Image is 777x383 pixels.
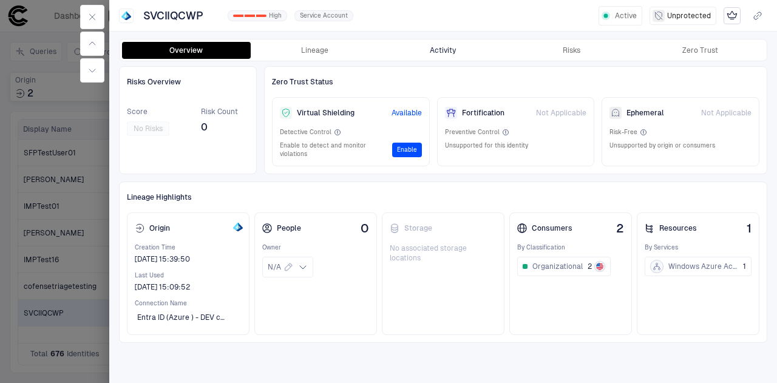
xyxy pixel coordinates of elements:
div: Entra ID [232,222,242,232]
span: No Risks [134,124,163,134]
span: [DATE] 15:09:52 [135,282,190,292]
span: Unsupported by origin or consumers [609,141,715,150]
span: Entra ID (Azure ) - DEV connection [137,313,225,322]
span: Virtual Shielding [297,108,355,118]
span: Score [127,107,169,117]
div: 8/4/2025 19:09:52 (GMT+00:00 UTC) [135,282,190,292]
button: Windows Azure Active Directory1 [645,257,752,276]
span: Preventive Control [445,128,500,137]
button: SVCIIQCWP [141,6,220,25]
span: [DATE] 15:39:50 [135,254,190,264]
span: SVCIIQCWP [143,8,203,23]
div: 1 [245,15,255,17]
span: 2 [588,262,592,271]
span: No associated storage locations [390,243,497,263]
div: People [262,223,301,233]
span: 1 [747,222,752,235]
div: Resources [645,223,697,233]
div: Risks Overview [127,74,249,90]
div: 0 [233,15,243,17]
span: Creation Time [135,243,242,252]
button: Lineage [251,42,379,59]
span: Windows Azure Active Directory [668,262,738,271]
span: N/A [268,262,281,272]
div: Zero Trust [682,46,718,55]
span: 0 [361,222,369,235]
span: Risk Count [201,107,238,117]
span: Unprotected [667,11,711,21]
span: Service Account [300,12,348,20]
span: 2 [616,222,624,235]
div: Mark as Crown Jewel [724,7,741,24]
div: Storage [390,223,432,233]
span: High [269,12,282,20]
div: Entra ID [121,11,131,21]
button: Entra ID (Azure ) - DEV connection [135,308,242,327]
span: Detective Control [280,128,331,137]
div: Origin [135,223,170,233]
div: Consumers [517,223,572,233]
div: Risks [563,46,580,55]
span: Connection Name [135,299,242,308]
span: Available [392,108,422,118]
span: Last Used [135,271,242,280]
button: Overview [122,42,251,59]
img: US [596,263,603,270]
span: 1 [743,262,746,271]
span: Enable to detect and monitor violations [280,141,393,158]
span: Organizational [532,262,583,271]
button: Enable [392,143,421,157]
span: Owner [262,243,369,252]
div: Lineage Highlights [127,189,759,205]
span: Unsupported for this identity [445,141,528,150]
div: Zero Trust Status [272,74,759,90]
button: Organizational2US [517,257,611,276]
span: Active [615,11,637,21]
div: 5/14/2024 19:39:50 (GMT+00:00 UTC) [135,254,190,264]
span: By Classification [517,243,624,252]
button: Activity [379,42,507,59]
span: Ephemeral [626,108,664,118]
span: Not Applicable [536,108,586,118]
span: Fortification [462,108,504,118]
span: Risk-Free [609,128,637,137]
span: Not Applicable [701,108,752,118]
span: 0 [201,121,238,134]
span: By Services [645,243,752,252]
div: 2 [256,15,266,17]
